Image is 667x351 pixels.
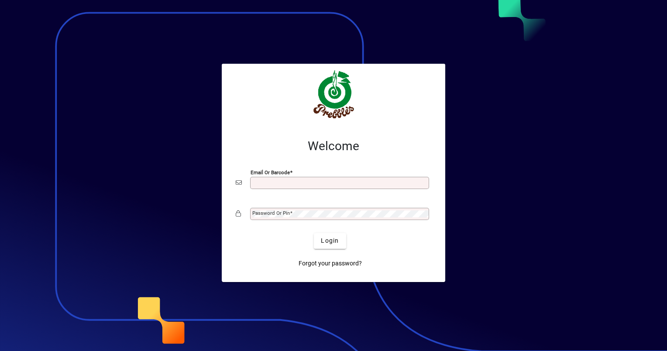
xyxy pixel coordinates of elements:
[236,139,431,154] h2: Welcome
[251,169,290,175] mat-label: Email or Barcode
[314,233,346,249] button: Login
[299,259,362,268] span: Forgot your password?
[295,256,365,272] a: Forgot your password?
[252,210,290,216] mat-label: Password or Pin
[321,236,339,245] span: Login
